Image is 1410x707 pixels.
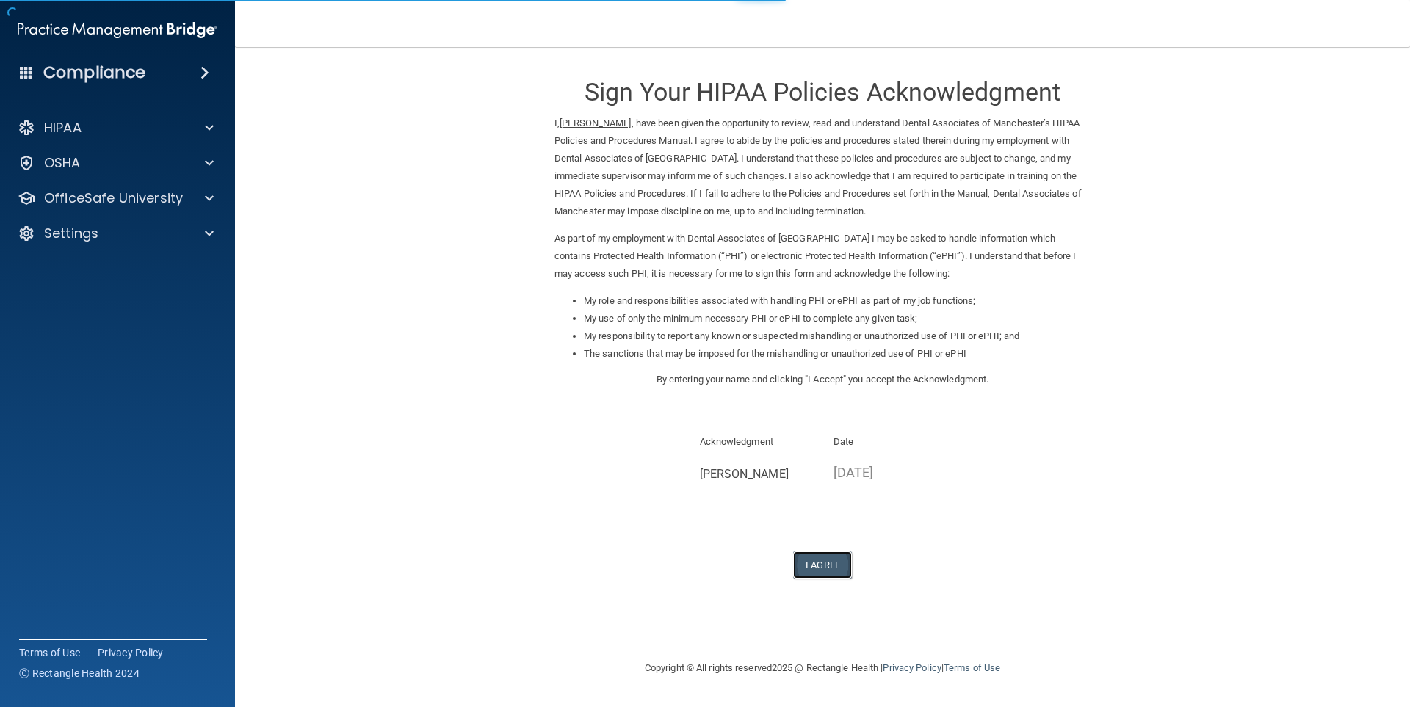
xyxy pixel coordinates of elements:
[19,645,80,660] a: Terms of Use
[44,225,98,242] p: Settings
[944,662,1000,673] a: Terms of Use
[584,292,1091,310] li: My role and responsibilities associated with handling PHI or ePHI as part of my job functions;
[18,189,214,207] a: OfficeSafe University
[834,433,946,451] p: Date
[44,189,183,207] p: OfficeSafe University
[554,115,1091,220] p: I, , have been given the opportunity to review, read and understand Dental Associates of Manchest...
[584,327,1091,345] li: My responsibility to report any known or suspected mishandling or unauthorized use of PHI or ePHI...
[19,666,140,681] span: Ⓒ Rectangle Health 2024
[44,119,82,137] p: HIPAA
[18,154,214,172] a: OSHA
[834,460,946,485] p: [DATE]
[793,551,852,579] button: I Agree
[700,433,812,451] p: Acknowledgment
[1156,603,1392,661] iframe: Drift Widget Chat Controller
[883,662,941,673] a: Privacy Policy
[700,460,812,487] input: Full Name
[554,79,1091,106] h3: Sign Your HIPAA Policies Acknowledgment
[18,225,214,242] a: Settings
[554,645,1091,692] div: Copyright © All rights reserved 2025 @ Rectangle Health | |
[584,345,1091,363] li: The sanctions that may be imposed for the mishandling or unauthorized use of PHI or ePHI
[18,15,217,45] img: PMB logo
[560,117,631,128] ins: [PERSON_NAME]
[554,230,1091,283] p: As part of my employment with Dental Associates of [GEOGRAPHIC_DATA] I may be asked to handle inf...
[43,62,145,83] h4: Compliance
[18,119,214,137] a: HIPAA
[44,154,81,172] p: OSHA
[554,371,1091,388] p: By entering your name and clicking "I Accept" you accept the Acknowledgment.
[98,645,164,660] a: Privacy Policy
[584,310,1091,327] li: My use of only the minimum necessary PHI or ePHI to complete any given task;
